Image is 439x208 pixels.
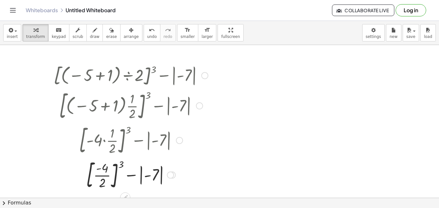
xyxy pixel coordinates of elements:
i: format_size [184,26,191,34]
button: load [420,24,436,41]
button: Collaborate Live [332,5,394,16]
i: format_size [204,26,210,34]
button: redoredo [160,24,176,41]
button: keyboardkeypad [48,24,69,41]
button: format_sizelarger [198,24,216,41]
span: fullscreen [221,34,240,39]
button: Log in [396,4,426,16]
span: erase [106,34,117,39]
span: insert [7,34,18,39]
span: save [406,34,415,39]
span: smaller [181,34,195,39]
div: Edit math [120,192,130,203]
button: Toggle navigation [8,5,18,15]
span: larger [202,34,213,39]
span: transform [26,34,45,39]
button: format_sizesmaller [177,24,198,41]
button: insert [3,24,21,41]
span: new [390,34,398,39]
i: undo [149,26,155,34]
i: redo [165,26,171,34]
i: keyboard [56,26,62,34]
button: erase [103,24,120,41]
span: redo [164,34,172,39]
span: settings [366,34,381,39]
button: undoundo [144,24,160,41]
button: new [386,24,401,41]
button: save [403,24,419,41]
a: Whiteboards [26,7,58,14]
button: transform [22,24,49,41]
button: fullscreen [218,24,243,41]
span: Collaborate Live [337,7,389,13]
span: undo [147,34,157,39]
span: scrub [73,34,83,39]
button: draw [86,24,103,41]
span: load [424,34,432,39]
button: arrange [120,24,142,41]
span: arrange [124,34,139,39]
button: settings [362,24,385,41]
span: draw [90,34,100,39]
button: scrub [69,24,87,41]
span: keypad [52,34,66,39]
